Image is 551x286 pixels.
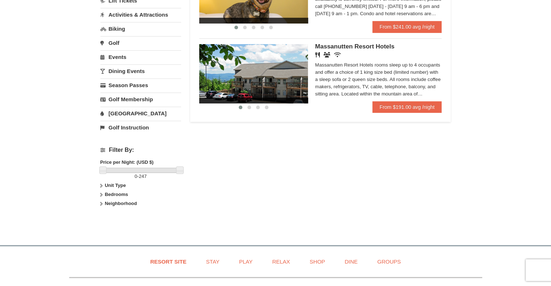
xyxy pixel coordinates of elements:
a: Activities & Attractions [100,8,181,21]
a: [GEOGRAPHIC_DATA] [100,107,181,120]
span: Massanutten Resort Hotels [315,43,395,50]
a: From $191.00 avg /night [372,101,442,113]
a: Resort Site [141,253,196,270]
strong: Bedrooms [105,192,128,197]
div: Massanutten Resort Hotels rooms sleep up to 4 occupants and offer a choice of 1 king size bed (li... [315,61,442,98]
a: Groups [368,253,410,270]
a: Stay [197,253,229,270]
a: Play [230,253,262,270]
a: Biking [100,22,181,35]
a: Dining Events [100,64,181,78]
label: - [100,173,181,180]
a: Dine [335,253,367,270]
span: 0 [135,174,137,179]
i: Banquet Facilities [323,52,330,57]
a: Relax [263,253,299,270]
a: Golf [100,36,181,50]
a: Season Passes [100,78,181,92]
i: Wireless Internet (free) [334,52,341,57]
h4: Filter By: [100,147,181,153]
a: Golf Instruction [100,121,181,134]
a: Shop [301,253,334,270]
i: Restaurant [315,52,320,57]
strong: Neighborhood [105,201,137,206]
a: Events [100,50,181,64]
span: 247 [139,174,147,179]
a: Golf Membership [100,93,181,106]
a: From $241.00 avg /night [372,21,442,33]
strong: Unit Type [105,183,126,188]
strong: Price per Night: (USD $) [100,159,154,165]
